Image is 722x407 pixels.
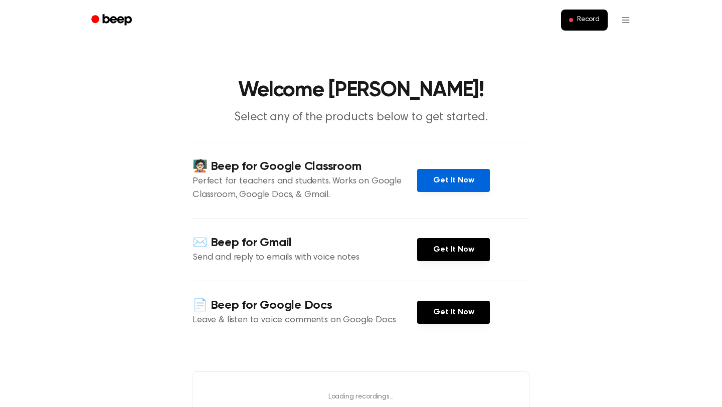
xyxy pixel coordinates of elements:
h4: 📄 Beep for Google Docs [193,297,417,314]
a: Get It Now [417,169,490,192]
p: Select any of the products below to get started. [168,109,554,126]
a: Beep [84,11,141,30]
a: Get It Now [417,238,490,261]
h4: 🧑🏻‍🏫 Beep for Google Classroom [193,158,417,175]
h1: Welcome [PERSON_NAME]! [104,80,618,101]
h4: ✉️ Beep for Gmail [193,235,417,251]
a: Get It Now [417,301,490,324]
p: Perfect for teachers and students. Works on Google Classroom, Google Docs, & Gmail. [193,175,417,202]
p: Leave & listen to voice comments on Google Docs [193,314,417,327]
span: Record [577,16,600,25]
button: Open menu [614,8,638,32]
p: Loading recordings... [193,392,529,402]
button: Record [561,10,608,31]
p: Send and reply to emails with voice notes [193,251,417,265]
